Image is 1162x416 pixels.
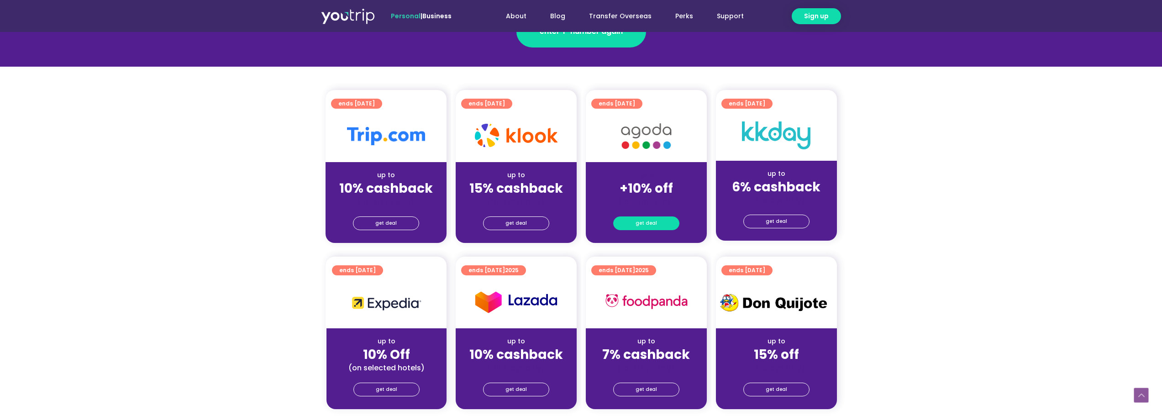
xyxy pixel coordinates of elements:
a: Blog [538,8,577,25]
span: ends [DATE] [729,265,765,275]
a: get deal [483,383,549,396]
div: up to [463,337,569,346]
span: get deal [375,217,397,230]
span: ends [DATE] [599,265,649,275]
strong: 10% cashback [469,346,563,363]
span: 2025 [505,266,519,274]
a: get deal [353,216,419,230]
span: ends [DATE] [468,99,505,109]
div: up to [723,337,830,346]
div: (for stays only) [463,363,569,373]
span: get deal [505,383,527,396]
span: up to [638,170,655,179]
span: ends [DATE] [729,99,765,109]
div: up to [723,169,830,179]
a: Support [705,8,756,25]
div: (for stays only) [593,197,699,206]
strong: 10% cashback [339,179,433,197]
strong: 10% Off [363,346,410,363]
a: get deal [743,383,810,396]
strong: 6% cashback [732,178,820,196]
span: get deal [376,383,397,396]
div: (for stays only) [723,195,830,205]
span: get deal [636,217,657,230]
span: get deal [766,215,787,228]
strong: 15% off [754,346,799,363]
div: up to [593,337,699,346]
a: get deal [483,216,549,230]
a: ends [DATE]2025 [591,265,656,275]
div: (for stays only) [333,197,439,206]
a: ends [DATE] [332,265,383,275]
strong: +10% off [620,179,673,197]
span: | [391,11,452,21]
a: ends [DATE] [591,99,642,109]
a: get deal [743,215,810,228]
span: get deal [636,383,657,396]
div: up to [333,170,439,180]
a: Business [422,11,452,21]
span: 2025 [635,266,649,274]
nav: Menu [476,8,756,25]
a: ends [DATE] [721,265,773,275]
div: (for stays only) [593,363,699,373]
a: Perks [663,8,705,25]
div: (for stays only) [723,363,830,373]
a: get deal [353,383,420,396]
strong: 7% cashback [602,346,690,363]
span: ends [DATE] [468,265,519,275]
div: (for stays only) [463,197,569,206]
a: get deal [613,216,679,230]
a: Sign up [792,8,841,24]
div: up to [463,170,569,180]
span: get deal [505,217,527,230]
div: up to [334,337,439,346]
a: ends [DATE] [461,99,512,109]
a: get deal [613,383,679,396]
a: About [494,8,538,25]
span: ends [DATE] [339,265,376,275]
span: ends [DATE] [338,99,375,109]
span: Sign up [804,11,829,21]
a: Transfer Overseas [577,8,663,25]
strong: 15% cashback [469,179,563,197]
span: Personal [391,11,421,21]
a: ends [DATE] [721,99,773,109]
span: get deal [766,383,787,396]
a: ends [DATE]2025 [461,265,526,275]
span: ends [DATE] [599,99,635,109]
a: ends [DATE] [331,99,382,109]
div: (on selected hotels) [334,363,439,373]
